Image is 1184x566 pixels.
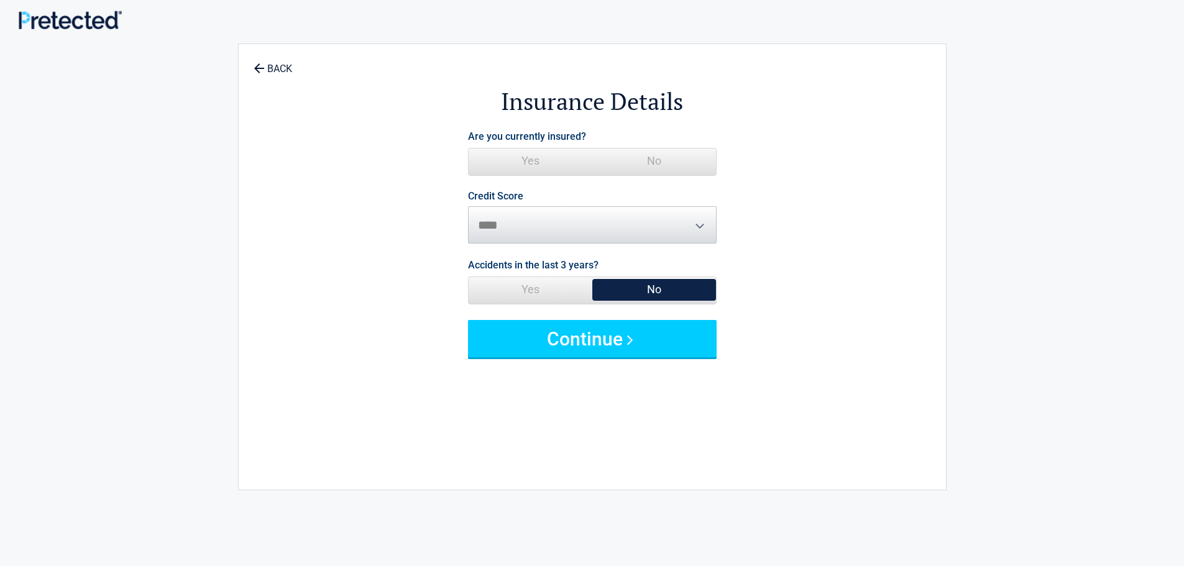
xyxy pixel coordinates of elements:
label: Accidents in the last 3 years? [468,257,599,273]
span: Yes [469,148,592,173]
label: Are you currently insured? [468,128,586,145]
span: No [592,277,716,302]
h2: Insurance Details [307,86,878,117]
span: Yes [469,277,592,302]
a: BACK [251,52,295,74]
span: No [592,148,716,173]
label: Credit Score [468,191,523,201]
button: Continue [468,320,717,357]
img: Main Logo [19,11,122,29]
